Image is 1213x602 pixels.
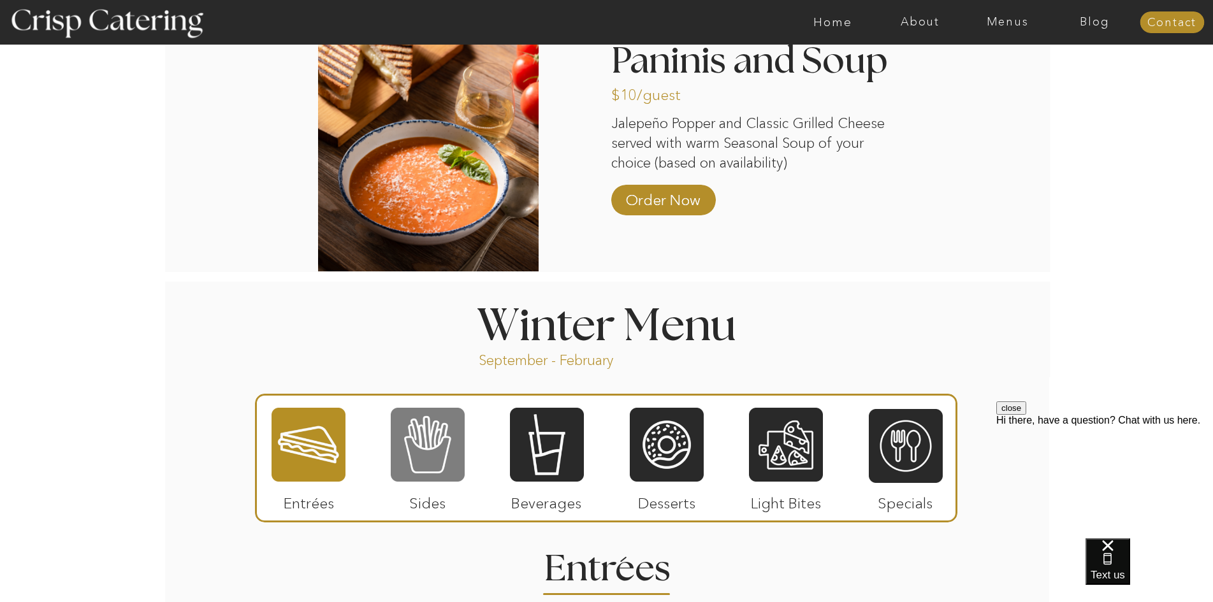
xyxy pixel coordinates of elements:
[621,178,706,215] a: Order Now
[1051,16,1138,29] a: Blog
[266,482,351,519] p: Entrées
[479,351,654,366] p: September - February
[1140,17,1204,29] a: Contact
[625,482,709,519] p: Desserts
[430,305,784,342] h1: Winter Menu
[964,16,1051,29] a: Menus
[385,482,470,519] p: Sides
[744,482,829,519] p: Light Bites
[1086,538,1213,602] iframe: podium webchat widget bubble
[876,16,964,29] a: About
[789,16,876,29] a: Home
[504,482,589,519] p: Beverages
[544,551,669,576] h2: Entrees
[611,11,862,48] p: Limited-time Winter Special!
[863,482,948,519] p: Specials
[996,401,1213,554] iframe: podium webchat widget prompt
[611,73,696,110] p: $10/guest
[611,114,885,171] p: Jalepeño Popper and Classic Grilled Cheese served with warm Seasonal Soup of your choice (based o...
[611,43,913,77] h2: Paninis and Soup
